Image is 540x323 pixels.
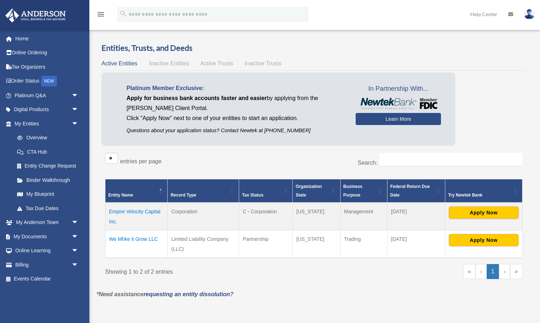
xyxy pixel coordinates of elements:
[144,291,230,297] a: requesting an entity dissolution
[387,179,445,203] th: Federal Return Due Date: Activate to sort
[127,93,345,113] p: by applying from the [PERSON_NAME] Client Portal.
[71,244,86,258] span: arrow_drop_down
[5,60,89,74] a: Tax Organizers
[242,193,263,198] span: Tax Status
[239,203,293,230] td: C - Corporation
[10,201,86,215] a: Tax Due Dates
[293,203,340,230] td: [US_STATE]
[296,184,322,198] span: Organization State
[343,184,362,198] span: Business Purpose
[120,158,162,164] label: entries per page
[5,46,89,60] a: Online Ordering
[105,203,168,230] td: Empire Velocity Capital Inc.
[168,203,239,230] td: Corporation
[105,230,168,258] td: We Mhke it Grow LLC
[105,264,308,277] div: Showing 1 to 2 of 2 entries
[387,203,445,230] td: [DATE]
[356,113,441,125] a: Learn More
[96,291,233,297] em: *Need assistance ?
[127,83,345,93] p: Platinum Member Exclusive:
[449,234,519,246] button: Apply Now
[119,10,127,18] i: search
[5,31,89,46] a: Home
[168,179,239,203] th: Record Type: Activate to sort
[445,179,522,203] th: Try Newtek Bank : Activate to sort
[293,179,340,203] th: Organization State: Activate to sort
[5,258,89,272] a: Billingarrow_drop_down
[510,264,522,279] a: Last
[10,187,86,202] a: My Blueprint
[448,191,511,199] div: Try Newtek Bank
[105,179,168,203] th: Entity Name: Activate to invert sorting
[449,207,519,219] button: Apply Now
[5,74,89,89] a: Order StatusNEW
[71,229,86,244] span: arrow_drop_down
[358,160,377,166] label: Search:
[3,9,68,23] img: Anderson Advisors Platinum Portal
[127,126,345,135] p: Questions about your application status? Contact Newtek at [PHONE_NUMBER]
[71,116,86,131] span: arrow_drop_down
[96,10,105,19] i: menu
[10,159,86,173] a: Entity Change Request
[463,264,476,279] a: First
[390,184,430,198] span: Federal Return Due Date
[10,131,82,145] a: Overview
[5,215,89,230] a: My Anderson Teamarrow_drop_down
[293,230,340,258] td: [US_STATE]
[101,60,137,66] span: Active Entities
[101,43,526,54] h3: Entities, Trusts, and Deeds
[340,230,387,258] td: Trading
[5,88,89,103] a: Platinum Q&Aarrow_drop_down
[5,116,86,131] a: My Entitiesarrow_drop_down
[359,98,437,109] img: NewtekBankLogoSM.png
[71,258,86,272] span: arrow_drop_down
[356,83,441,95] span: In Partnership With...
[71,103,86,117] span: arrow_drop_down
[340,203,387,230] td: Management
[108,193,133,198] span: Entity Name
[168,230,239,258] td: Limited Liability Company (LLC)
[5,244,89,258] a: Online Learningarrow_drop_down
[200,60,233,66] span: Active Trusts
[5,272,89,286] a: Events Calendar
[71,88,86,103] span: arrow_drop_down
[5,103,89,117] a: Digital Productsarrow_drop_down
[96,13,105,19] a: menu
[10,145,86,159] a: CTA Hub
[239,179,293,203] th: Tax Status: Activate to sort
[5,229,89,244] a: My Documentsarrow_drop_down
[524,9,535,19] img: User Pic
[476,264,487,279] a: Previous
[10,173,86,187] a: Binder Walkthrough
[41,76,57,86] div: NEW
[340,179,387,203] th: Business Purpose: Activate to sort
[487,264,499,279] a: 1
[499,264,510,279] a: Next
[170,193,196,198] span: Record Type
[245,60,282,66] span: Inactive Trusts
[127,95,267,101] span: Apply for business bank accounts faster and easier
[71,215,86,230] span: arrow_drop_down
[239,230,293,258] td: Partnership
[127,113,345,123] p: Click "Apply Now" next to one of your entities to start an application.
[387,230,445,258] td: [DATE]
[149,60,189,66] span: Inactive Entities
